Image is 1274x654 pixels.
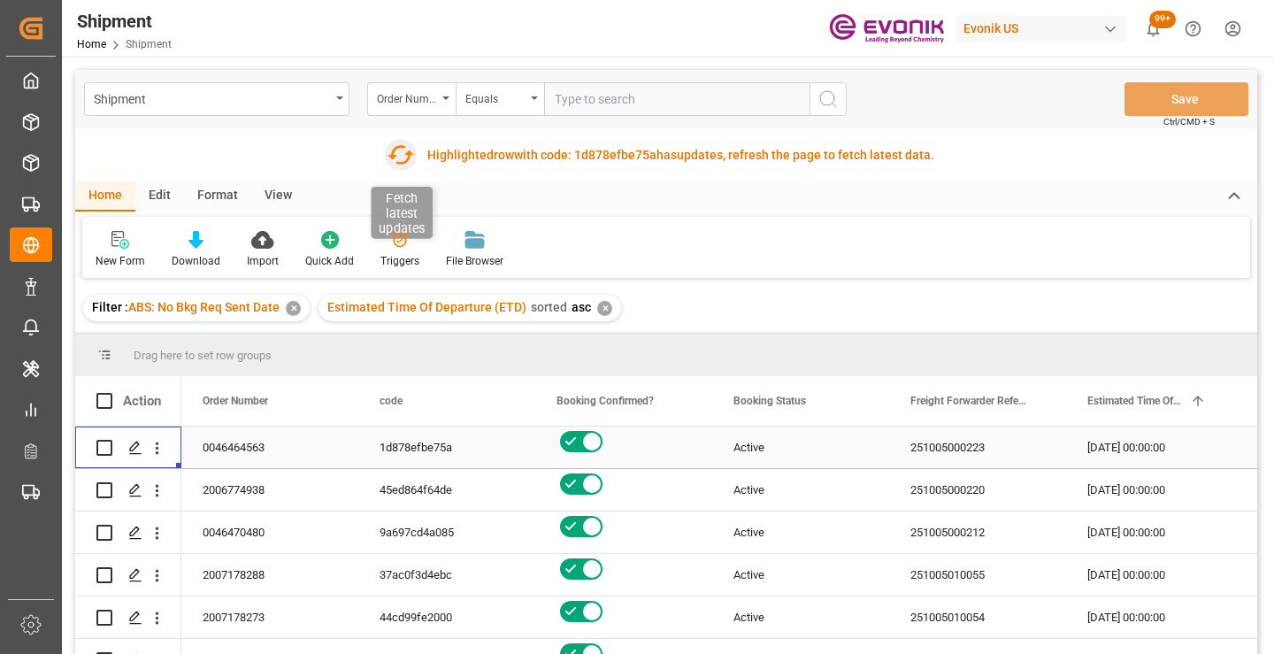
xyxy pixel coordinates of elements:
div: Press SPACE to select this row. [75,427,181,469]
div: ✕ [597,301,612,316]
div: Format [184,181,251,212]
div: 2006774938 [181,469,358,511]
div: [DATE] 00:00:00 [1066,512,1243,553]
div: Active [733,512,868,553]
span: has [656,148,677,162]
div: View [251,181,305,212]
button: search button [810,82,847,116]
button: Save [1124,82,1248,116]
div: [DATE] 00:00:00 [1066,427,1243,468]
div: 251005000220 [889,469,1066,511]
div: Evonik US [956,16,1126,42]
span: Booking Status [733,395,806,407]
div: Active [733,427,868,468]
button: open menu [84,82,349,116]
div: 1d878efbe75a [358,427,535,468]
span: Drag here to set row groups [134,349,272,362]
div: Triggers [380,253,419,269]
button: open menu [456,82,544,116]
div: Download [172,253,220,269]
div: 251005010054 [889,596,1066,638]
button: Evonik US [956,12,1133,45]
span: 99+ [1149,11,1176,28]
div: 251005000223 [889,427,1066,468]
div: Active [733,597,868,638]
span: ABS: No Bkg Req Sent Date [128,300,280,314]
div: File Browser [446,253,503,269]
button: show 100 new notifications [1133,9,1173,49]
div: Action [123,393,161,409]
div: Press SPACE to select this row. [75,469,181,512]
div: Shipment [77,8,172,35]
span: sorted [531,300,567,314]
div: ✕ [286,301,301,316]
div: New Form [96,253,145,269]
span: Filter : [92,300,128,314]
div: 45ed864f64de [358,469,535,511]
div: 251005010055 [889,554,1066,596]
div: [DATE] 00:00:00 [1066,469,1243,511]
a: Home [77,38,106,50]
div: Press SPACE to select this row. [75,512,181,554]
span: row [494,148,514,162]
div: 44cd99fe2000 [358,596,535,638]
div: [DATE] 00:00:00 [1066,554,1243,596]
button: Help Center [1173,9,1213,49]
div: Order Number [377,87,437,107]
div: 0046464563 [181,427,358,468]
div: Highlighted with code: updates, refresh the page to fetch latest data. [427,146,934,165]
div: Home [75,181,135,212]
span: Ctrl/CMD + S [1163,115,1215,128]
span: Estimated Time Of Departure (ETD) [1087,395,1183,407]
div: 2007178288 [181,554,358,596]
div: Edit [135,181,184,212]
input: Type to search [544,82,810,116]
span: asc [572,300,591,314]
div: Press SPACE to select this row. [75,554,181,596]
div: 9a697cd4a085 [358,512,535,553]
span: Freight Forwarder Reference [910,395,1029,407]
div: 2007178273 [181,596,358,638]
div: Shipment [94,87,330,109]
span: code [380,395,403,407]
span: Order Number [203,395,268,407]
div: 251005000212 [889,512,1066,553]
div: Press SPACE to select this row. [75,596,181,639]
button: open menu [367,82,456,116]
div: Equals [465,87,526,107]
span: Booking Confirmed? [556,395,654,407]
span: 1d878efbe75a [574,148,656,162]
div: Quick Add [305,253,354,269]
div: Active [733,470,868,511]
img: Evonik-brand-mark-Deep-Purple-RGB.jpeg_1700498283.jpeg [829,13,944,44]
div: 37ac0f3d4ebc [358,554,535,596]
div: Import [247,253,279,269]
span: Estimated Time Of Departure (ETD) [327,300,526,314]
div: 0046470480 [181,512,358,553]
div: [DATE] 00:00:00 [1066,596,1243,638]
div: Fetch latest updates [371,187,433,239]
div: Active [733,555,868,596]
